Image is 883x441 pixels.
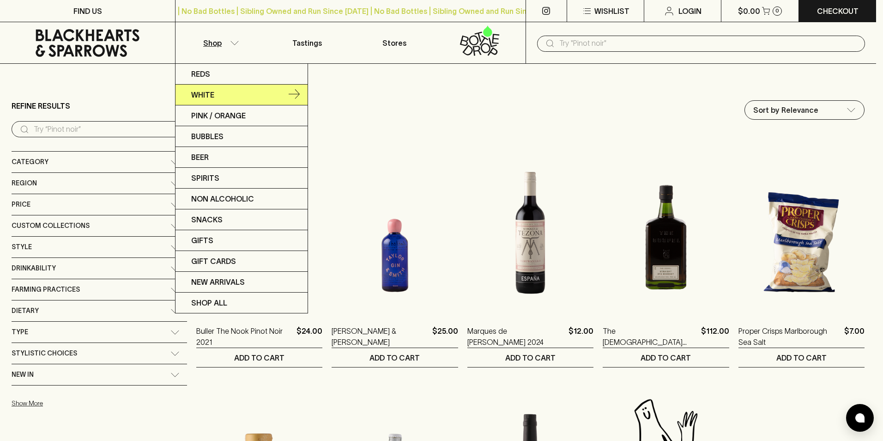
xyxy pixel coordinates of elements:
[175,85,308,105] a: White
[191,256,236,267] p: Gift Cards
[191,89,214,100] p: White
[175,272,308,293] a: New Arrivals
[175,168,308,189] a: Spirits
[175,64,308,85] a: Reds
[175,209,308,230] a: Snacks
[191,172,219,184] p: Spirits
[175,105,308,126] a: Pink / Orange
[191,297,227,308] p: SHOP ALL
[175,147,308,168] a: Beer
[191,235,213,246] p: Gifts
[191,152,209,163] p: Beer
[191,276,245,288] p: New Arrivals
[175,251,308,272] a: Gift Cards
[191,110,246,121] p: Pink / Orange
[175,230,308,251] a: Gifts
[191,214,223,225] p: Snacks
[191,68,210,80] p: Reds
[191,131,224,142] p: Bubbles
[191,193,254,204] p: Non Alcoholic
[175,293,308,313] a: SHOP ALL
[855,413,865,423] img: bubble-icon
[175,189,308,209] a: Non Alcoholic
[175,126,308,147] a: Bubbles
